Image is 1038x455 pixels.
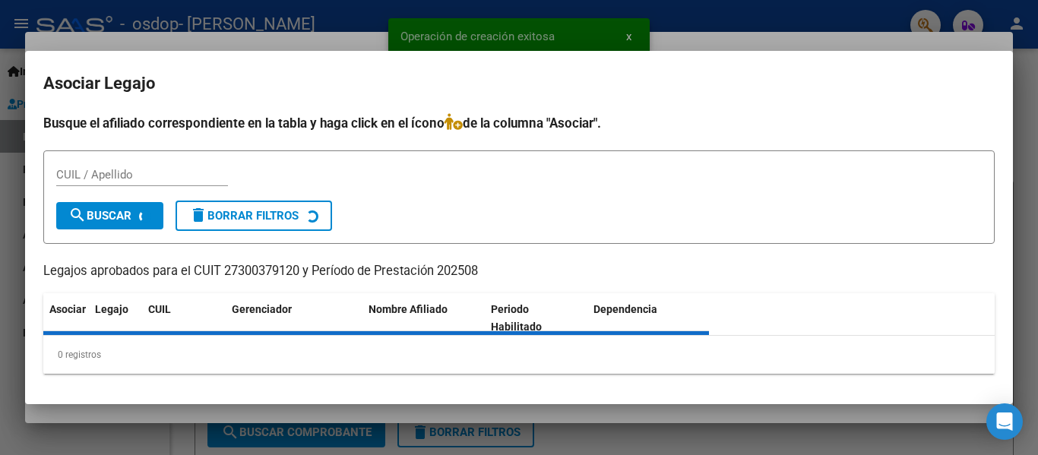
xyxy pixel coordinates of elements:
span: Borrar Filtros [189,209,299,223]
p: Legajos aprobados para el CUIT 27300379120 y Período de Prestación 202508 [43,262,995,281]
datatable-header-cell: Legajo [89,293,142,343]
button: Buscar [56,202,163,229]
h4: Busque el afiliado correspondiente en la tabla y haga click en el ícono de la columna "Asociar". [43,113,995,133]
span: Legajo [95,303,128,315]
h2: Asociar Legajo [43,69,995,98]
datatable-header-cell: Nombre Afiliado [362,293,485,343]
datatable-header-cell: CUIL [142,293,226,343]
span: CUIL [148,303,171,315]
datatable-header-cell: Asociar [43,293,89,343]
button: Borrar Filtros [176,201,332,231]
datatable-header-cell: Periodo Habilitado [485,293,587,343]
span: Periodo Habilitado [491,303,542,333]
mat-icon: search [68,206,87,224]
mat-icon: delete [189,206,207,224]
span: Asociar [49,303,86,315]
div: 0 registros [43,336,995,374]
datatable-header-cell: Dependencia [587,293,710,343]
div: Open Intercom Messenger [986,403,1023,440]
span: Gerenciador [232,303,292,315]
span: Buscar [68,209,131,223]
datatable-header-cell: Gerenciador [226,293,362,343]
span: Dependencia [593,303,657,315]
span: Nombre Afiliado [369,303,448,315]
